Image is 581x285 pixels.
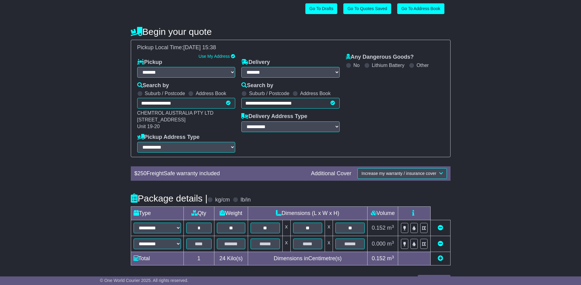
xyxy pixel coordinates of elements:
span: 0.152 [372,225,386,231]
td: 1 [183,252,214,265]
button: Increase my warranty / insurance cover [357,168,447,179]
sup: 3 [392,240,394,245]
td: Qty [183,207,214,220]
a: Go To Address Book [397,3,444,14]
div: $ FreightSafe warranty included [131,170,308,177]
label: Pickup [137,59,162,66]
h4: Begin your quote [131,27,451,37]
span: 0.152 [372,255,386,261]
div: Pickup Local Time: [134,44,447,51]
label: Delivery Address Type [241,113,307,120]
label: No [353,62,360,68]
span: [STREET_ADDRESS] [137,117,186,122]
h4: Package details | [131,193,208,203]
span: 0.000 [372,241,386,247]
div: Additional Cover [308,170,354,177]
td: x [325,220,333,236]
label: Pickup Address Type [137,134,200,141]
a: Use My Address [198,54,230,59]
label: Other [417,62,429,68]
a: Go To Drafts [305,3,337,14]
a: Remove this item [438,241,443,247]
label: Address Book [196,91,226,96]
td: Total [131,252,183,265]
label: Suburb / Postcode [145,91,185,96]
a: Add new item [438,255,443,261]
a: Go To Quotes Saved [343,3,391,14]
span: m [387,225,394,231]
span: m [387,241,394,247]
span: m [387,255,394,261]
td: x [325,236,333,252]
label: Address Book [300,91,331,96]
sup: 3 [392,255,394,259]
span: Unit 19-20 [137,124,160,129]
td: Type [131,207,183,220]
span: CHEMTROL AUSTRALIA PTY LTD [137,110,214,116]
td: Kilo(s) [214,252,248,265]
a: Remove this item [438,225,443,231]
sup: 3 [392,224,394,229]
label: Lithium Battery [372,62,405,68]
label: Delivery [241,59,270,66]
span: [DATE] 15:38 [183,44,216,50]
label: kg/cm [215,197,230,203]
span: Increase my warranty / insurance cover [361,171,436,176]
td: Dimensions (L x W x H) [248,207,368,220]
td: Dimensions in Centimetre(s) [248,252,368,265]
label: Any Dangerous Goods? [346,54,414,61]
td: x [282,236,290,252]
td: Weight [214,207,248,220]
td: x [282,220,290,236]
label: lb/in [240,197,251,203]
label: Search by [241,82,273,89]
span: 24 [219,255,225,261]
label: Suburb / Postcode [249,91,289,96]
label: Search by [137,82,169,89]
span: 250 [138,170,147,176]
span: © One World Courier 2025. All rights reserved. [100,278,188,283]
td: Volume [368,207,398,220]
